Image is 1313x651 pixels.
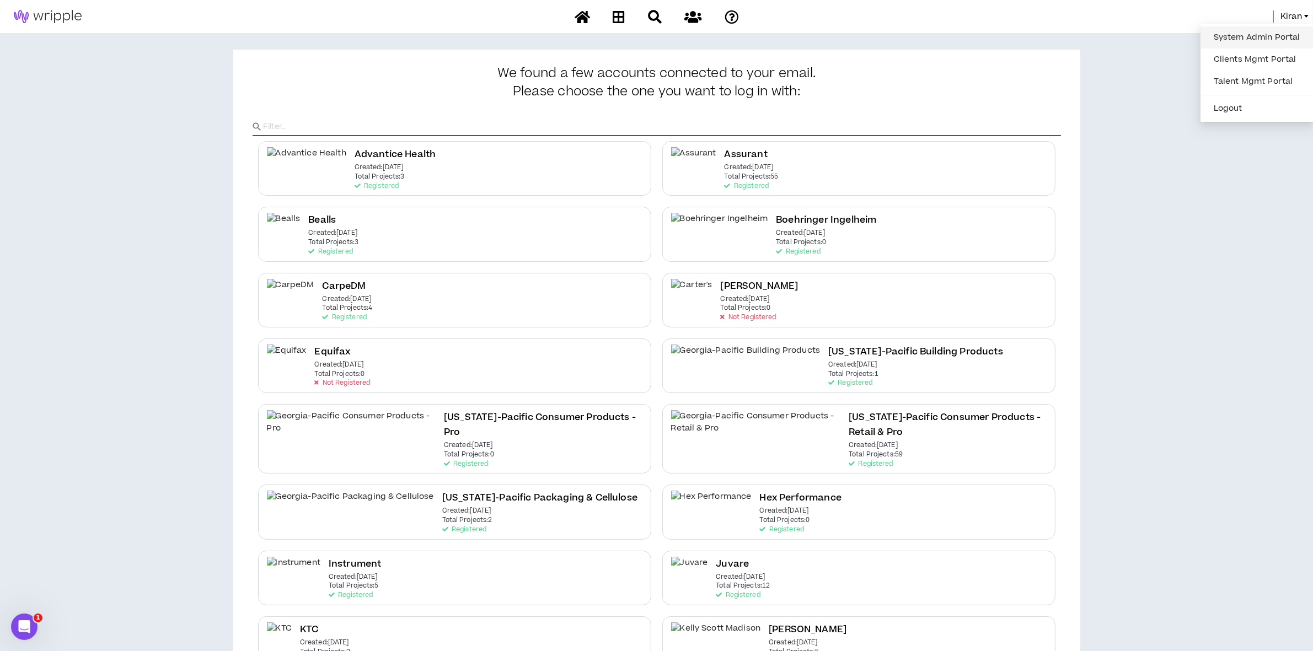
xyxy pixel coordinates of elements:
p: Total Projects: 12 [716,582,770,590]
p: Total Projects: 4 [322,304,372,312]
img: Juvare [671,557,708,582]
p: Created: [DATE] [725,164,774,171]
p: Total Projects: 3 [308,239,358,246]
h2: Juvare [716,557,749,572]
img: Equifax [267,345,307,369]
p: Total Projects: 1 [828,370,878,378]
p: Total Projects: 3 [355,173,405,181]
p: Created: [DATE] [716,573,765,581]
img: Georgia-Pacific Packaging & Cellulose [267,491,434,515]
span: Kiran [1280,10,1302,23]
h2: CarpeDM [322,279,366,294]
h2: Instrument [329,557,382,572]
p: Registered [776,248,820,256]
p: Total Projects: 0 [721,304,771,312]
img: Boehringer Ingelheim [671,213,768,238]
h2: [US_STATE]-Pacific Building Products [828,345,1003,359]
p: Created: [DATE] [314,361,363,369]
img: Georgia-Pacific Consumer Products - Pro [267,410,436,435]
h2: KTC [300,622,318,637]
h3: We found a few accounts connected to your email. [253,66,1061,99]
h2: [PERSON_NAME] [769,622,846,637]
p: Registered [355,182,399,190]
p: Registered [322,314,366,321]
h2: [US_STATE]-Pacific Packaging & Cellulose [442,491,637,505]
a: System Admin Portal [1207,29,1307,46]
p: Created: [DATE] [828,361,877,369]
p: Not Registered [721,314,776,321]
img: Advantice Health [267,147,346,172]
p: Created: [DATE] [329,573,378,581]
p: Total Projects: 0 [760,517,810,524]
h2: Equifax [314,345,350,359]
p: Created: [DATE] [308,229,357,237]
h2: Advantice Health [355,147,436,162]
p: Created: [DATE] [322,295,371,303]
p: Registered [849,460,893,468]
h2: Boehringer Ingelheim [776,213,876,228]
p: Total Projects: 59 [849,451,903,459]
p: Registered [329,591,373,599]
img: Assurant [671,147,716,172]
p: Total Projects: 55 [725,173,779,181]
p: Total Projects: 0 [444,451,494,459]
p: Registered [828,379,872,387]
p: Created: [DATE] [769,639,818,647]
p: Created: [DATE] [355,164,404,171]
p: Created: [DATE] [760,507,809,515]
p: Registered [760,526,804,534]
img: KTC [267,622,292,647]
img: CarpeDM [267,279,314,304]
img: Georgia-Pacific Building Products [671,345,821,369]
input: Filter.. [264,119,1061,135]
iframe: Intercom live chat [11,614,37,640]
p: Not Registered [314,379,370,387]
p: Registered [308,248,352,256]
p: Created: [DATE] [444,442,493,449]
button: Logout [1207,100,1307,117]
h2: [US_STATE]-Pacific Consumer Products - Pro [444,410,642,440]
img: Instrument [267,557,320,582]
p: Created: [DATE] [300,639,349,647]
p: Total Projects: 0 [314,370,365,378]
p: Created: [DATE] [442,507,491,515]
span: Please choose the one you want to log in with: [513,84,800,100]
p: Total Projects: 2 [442,517,492,524]
h2: Hex Performance [760,491,842,505]
img: Georgia-Pacific Consumer Products - Retail & Pro [671,410,841,435]
img: Hex Performance [671,491,752,515]
p: Created: [DATE] [849,442,898,449]
p: Created: [DATE] [721,295,770,303]
p: Created: [DATE] [776,229,825,237]
span: 1 [34,614,42,622]
h2: [PERSON_NAME] [721,279,798,294]
p: Total Projects: 5 [329,582,379,590]
h2: [US_STATE]-Pacific Consumer Products - Retail & Pro [849,410,1046,440]
p: Registered [725,182,769,190]
h2: Assurant [725,147,768,162]
p: Registered [442,526,486,534]
img: Carter's [671,279,712,304]
img: Bealls [267,213,301,238]
a: Clients Mgmt Portal [1207,51,1307,68]
p: Registered [716,591,760,599]
p: Registered [444,460,488,468]
h2: Bealls [308,213,336,228]
img: Kelly Scott Madison [671,622,761,647]
a: Talent Mgmt Portal [1207,73,1307,90]
p: Total Projects: 0 [776,239,826,246]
